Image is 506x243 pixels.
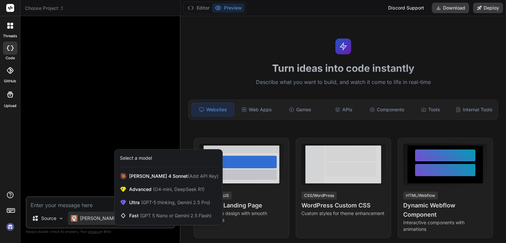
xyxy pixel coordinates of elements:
[140,200,210,205] span: (GPT-5 thinking, Gemini 2.5 Pro)
[129,212,211,219] span: Fast
[3,33,17,39] label: threads
[188,173,218,179] span: (Add API Key)
[120,155,152,161] div: Select a model
[129,186,205,193] span: Advanced
[129,199,210,206] span: Ultra
[4,103,16,109] label: Upload
[129,173,218,179] span: [PERSON_NAME] 4 Sonnet
[140,213,211,218] span: (GPT 5 Nano or Gemini 2.5 Flash)
[152,186,205,192] span: (O4-mini, DeepSeek R1)
[6,55,15,61] label: code
[4,78,16,84] label: GitHub
[5,221,16,232] img: signin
